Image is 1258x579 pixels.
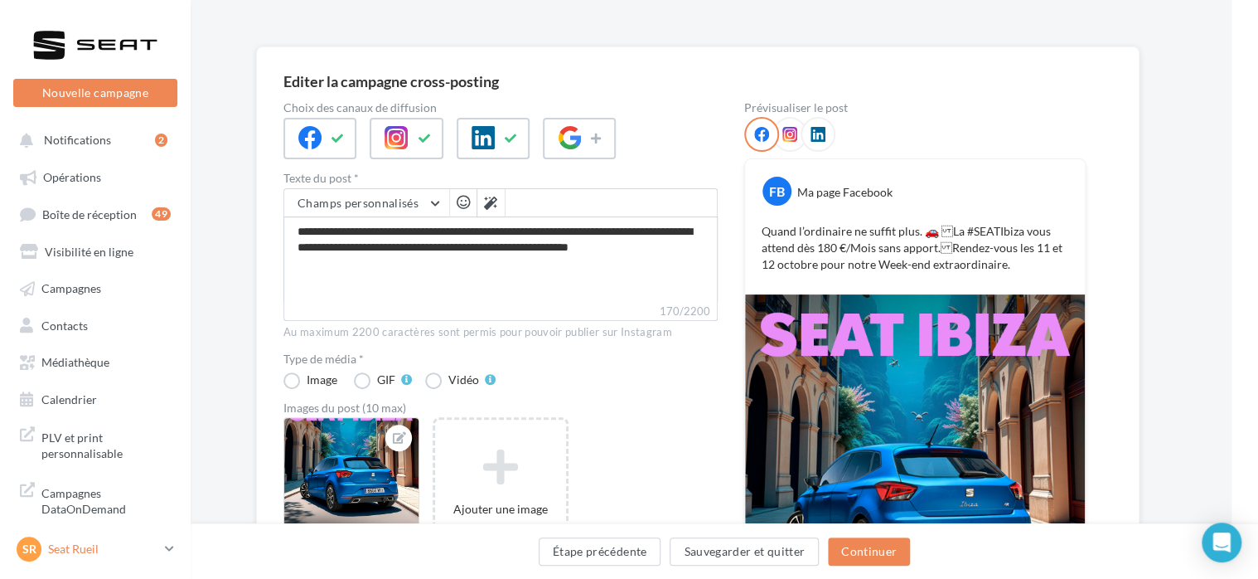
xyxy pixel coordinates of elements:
a: PLV et print personnalisable [10,420,181,469]
a: Médiathèque [10,346,181,376]
label: Choix des canaux de diffusion [283,102,718,114]
a: Boîte de réception49 [10,198,181,229]
a: SR Seat Rueil [13,533,177,565]
a: Opérations [10,161,181,191]
span: Boîte de réception [42,207,137,221]
div: 2 [155,134,167,147]
div: Images du post (10 max) [283,402,718,414]
span: Champs personnalisés [298,196,419,210]
span: PLV et print personnalisable [41,426,171,462]
div: Open Intercom Messenger [1202,523,1241,562]
div: Prévisualiser le post [744,102,1086,114]
label: Type de média * [283,353,718,365]
label: Texte du post * [283,173,718,184]
a: Calendrier [10,383,181,413]
span: Contacts [41,318,88,332]
span: SR [22,541,36,557]
div: Editer la campagne cross-posting [283,74,499,89]
button: Notifications 2 [10,124,174,154]
button: Continuer [828,538,910,566]
div: Image [307,374,337,386]
a: Contacts [10,309,181,339]
button: Sauvegarder et quitter [670,538,819,566]
a: Campagnes [10,272,181,302]
button: Nouvelle campagne [13,79,177,107]
div: Ma page Facebook [797,184,893,201]
span: Opérations [43,170,101,184]
div: 49 [152,207,171,221]
span: Campagnes DataOnDemand [41,482,171,518]
span: Campagnes [41,281,101,295]
label: 170/2200 [283,303,718,321]
div: Vidéo [448,374,479,386]
span: Calendrier [41,392,97,406]
div: Au maximum 2200 caractères sont permis pour pouvoir publier sur Instagram [283,325,718,340]
p: Quand l’ordinaire ne suffit plus. 🚗 La #SEATIbiza vous attend dès 180 €/Mois sans apport. Rendez-... [762,223,1068,273]
p: Seat Rueil [48,541,158,557]
button: Étape précédente [539,538,661,566]
div: GIF [377,374,395,386]
a: Visibilité en ligne [10,236,181,265]
button: Champs personnalisés [284,189,449,217]
span: Visibilité en ligne [45,244,133,258]
div: FB [762,177,791,206]
span: Notifications [44,133,111,147]
a: Campagnes DataOnDemand [10,475,181,524]
span: Médiathèque [41,355,109,369]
